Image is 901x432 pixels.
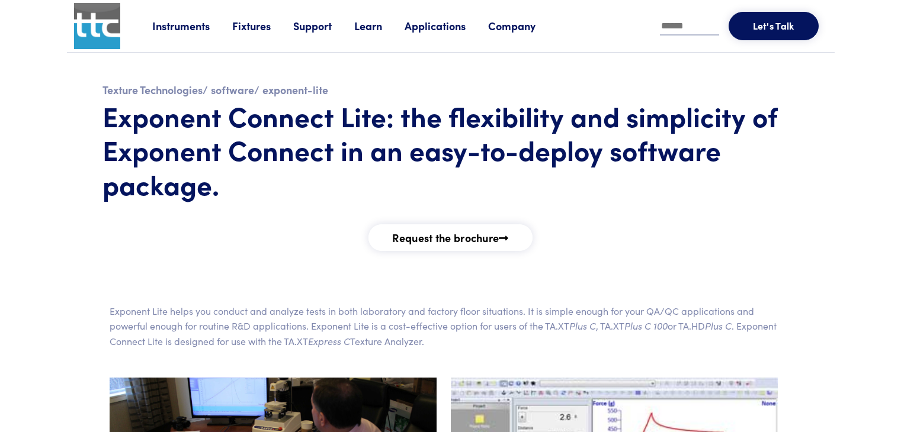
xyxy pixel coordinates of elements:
h6: / [102,82,208,97]
button: Let's Talk [729,12,819,40]
a: Applications [405,18,488,33]
img: ttc_logo_1x1_v1.0.png [74,3,120,49]
a: Instruments [152,18,232,33]
p: Exponent Lite helps you conduct and analyze tests in both laboratory and factory floor situations... [102,304,785,349]
a: Fixtures [232,18,293,33]
a: Support [293,18,354,33]
a: Texture Technologies [102,82,203,97]
h1: Exponent Connect Lite: the flexibility and simplicity of Exponent Connect in an easy-to-deploy so... [102,99,799,201]
a: Request the brochure [368,224,532,251]
h6: / [211,82,259,97]
a: exponent-lite [262,82,328,97]
em: Plus C [569,319,596,332]
em: Plus C 100 [624,319,668,332]
a: Company [488,18,558,33]
em: Express C [308,334,350,347]
a: software [211,82,254,97]
em: Plus C [705,319,732,332]
a: Learn [354,18,405,33]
